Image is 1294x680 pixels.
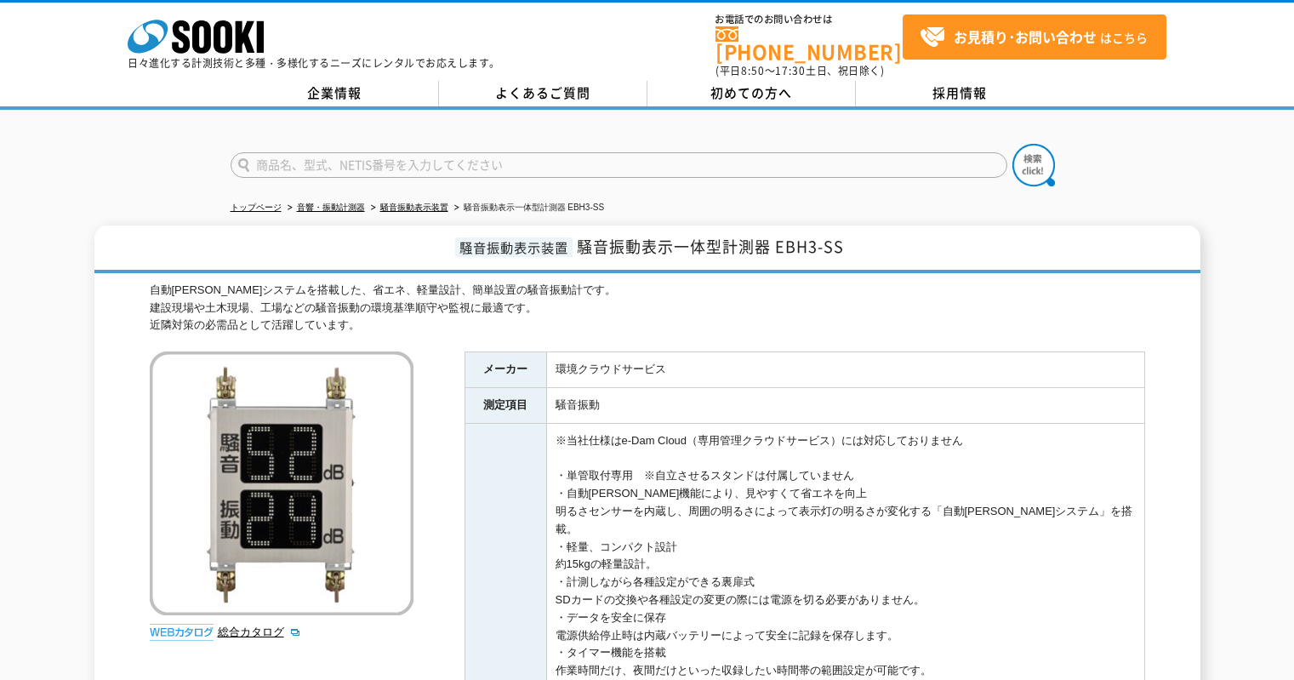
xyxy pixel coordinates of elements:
a: 初めての方へ [647,81,856,106]
span: 初めての方へ [710,83,792,102]
th: メーカー [465,352,546,388]
img: btn_search.png [1012,144,1055,186]
input: 商品名、型式、NETIS番号を入力してください [231,152,1007,178]
strong: お見積り･お問い合わせ [954,26,1097,47]
img: webカタログ [150,624,214,641]
a: 音響・振動計測器 [297,203,365,212]
a: 企業情報 [231,81,439,106]
span: 17:30 [775,63,806,78]
span: 8:50 [741,63,765,78]
li: 騒音振動表示一体型計測器 EBH3-SS [451,199,605,217]
td: 騒音振動 [546,388,1144,424]
td: 環境クラウドサービス [546,352,1144,388]
a: 総合カタログ [218,626,301,638]
a: [PHONE_NUMBER] [715,26,903,61]
th: 測定項目 [465,388,546,424]
p: 日々進化する計測技術と多種・多様化するニーズにレンタルでお応えします。 [128,58,500,68]
a: 採用情報 [856,81,1064,106]
a: 騒音振動表示装置 [380,203,448,212]
img: 騒音振動表示一体型計測器 EBH3-SS [150,351,413,615]
span: はこちら [920,25,1148,50]
span: お電話でのお問い合わせは [715,14,903,25]
span: 騒音振動表示一体型計測器 EBH3-SS [577,235,844,258]
span: (平日 ～ 土日、祝日除く) [715,63,884,78]
a: よくあるご質問 [439,81,647,106]
div: 自動[PERSON_NAME]システムを搭載した、省エネ、軽量設計、簡単設置の騒音振動計です。 建設現場や土木現場、工場などの騒音振動の環境基準順守や監視に最適です。 近隣対策の必需品として活躍... [150,282,1145,334]
a: お見積り･お問い合わせはこちら [903,14,1166,60]
span: 騒音振動表示装置 [455,237,573,257]
a: トップページ [231,203,282,212]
